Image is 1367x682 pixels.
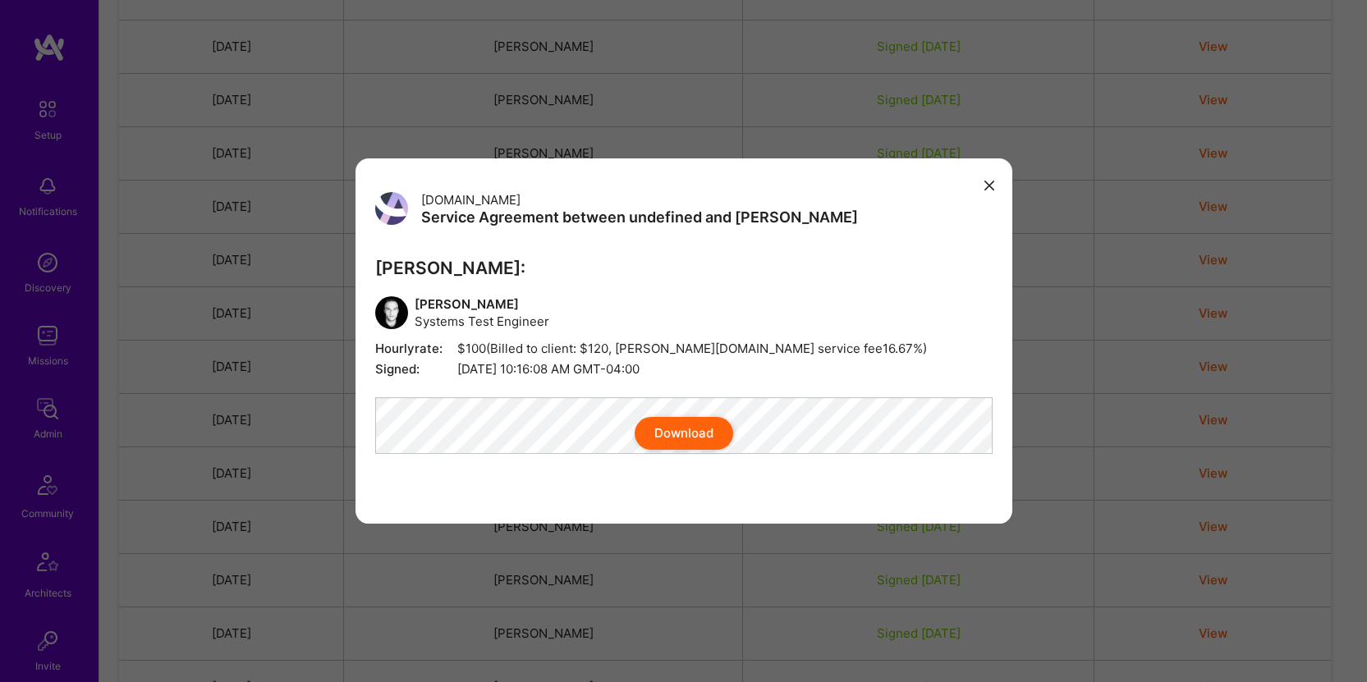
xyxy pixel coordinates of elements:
span: [DATE] 10:16:08 AM GMT-04:00 [375,360,993,378]
h3: Service Agreement between undefined and [PERSON_NAME] [421,208,858,227]
span: Systems Test Engineer [415,313,549,330]
span: [DOMAIN_NAME] [421,192,521,208]
img: User Avatar [375,296,408,329]
span: Signed: [375,360,457,378]
span: [PERSON_NAME] [415,295,549,313]
img: User Avatar [375,192,408,225]
h3: [PERSON_NAME]: [375,258,993,278]
div: modal [356,158,1012,524]
i: icon Close [984,181,994,190]
span: Hourly rate: [375,340,457,357]
span: $100 (Billed to client: $ 120 , [PERSON_NAME][DOMAIN_NAME] service fee 16.67 %) [375,340,993,357]
button: Download [635,417,733,450]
